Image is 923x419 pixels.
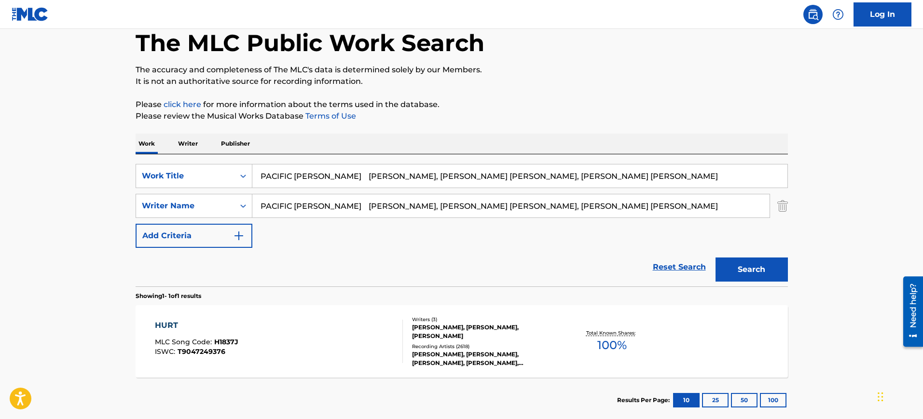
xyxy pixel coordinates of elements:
img: MLC Logo [12,7,49,21]
span: MLC Song Code : [155,338,214,346]
a: HURTMLC Song Code:H1837JISWC:T9047249376Writers (3)[PERSON_NAME], [PERSON_NAME], [PERSON_NAME]Rec... [136,305,788,378]
p: Results Per Page: [617,396,672,405]
a: Terms of Use [303,111,356,121]
p: Please for more information about the terms used in the database. [136,99,788,110]
img: Delete Criterion [777,194,788,218]
a: click here [164,100,201,109]
button: 10 [673,393,700,407]
button: 100 [760,393,786,407]
p: The accuracy and completeness of The MLC's data is determined solely by our Members. [136,64,788,76]
p: Work [136,134,158,154]
img: help [832,9,844,20]
div: Writers ( 3 ) [412,316,558,323]
a: Reset Search [648,257,711,278]
div: Work Title [142,170,229,182]
span: T9047249376 [178,347,225,356]
button: Add Criteria [136,224,252,248]
span: 100 % [597,337,627,354]
p: Showing 1 - 1 of 1 results [136,292,201,300]
button: Search [716,257,788,282]
p: It is not an authoritative source for recording information. [136,76,788,87]
a: Log In [854,2,911,27]
div: Drag [878,382,883,411]
div: Writer Name [142,200,229,212]
span: H1837J [214,338,238,346]
div: Recording Artists ( 2618 ) [412,343,558,350]
iframe: Chat Widget [875,373,923,419]
h1: The MLC Public Work Search [136,28,484,57]
div: HURT [155,320,238,331]
span: ISWC : [155,347,178,356]
p: Please review the Musical Works Database [136,110,788,122]
p: Total Known Shares: [586,329,638,337]
a: Public Search [803,5,823,24]
img: search [807,9,819,20]
form: Search Form [136,164,788,286]
button: 25 [702,393,729,407]
p: Publisher [218,134,253,154]
button: 50 [731,393,758,407]
div: [PERSON_NAME], [PERSON_NAME], [PERSON_NAME], [PERSON_NAME], [PERSON_NAME] [412,350,558,367]
img: 9d2ae6d4665cec9f34b9.svg [233,230,245,242]
iframe: Resource Center [896,273,923,351]
p: Writer [175,134,201,154]
div: [PERSON_NAME], [PERSON_NAME], [PERSON_NAME] [412,323,558,340]
div: Help [828,5,848,24]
